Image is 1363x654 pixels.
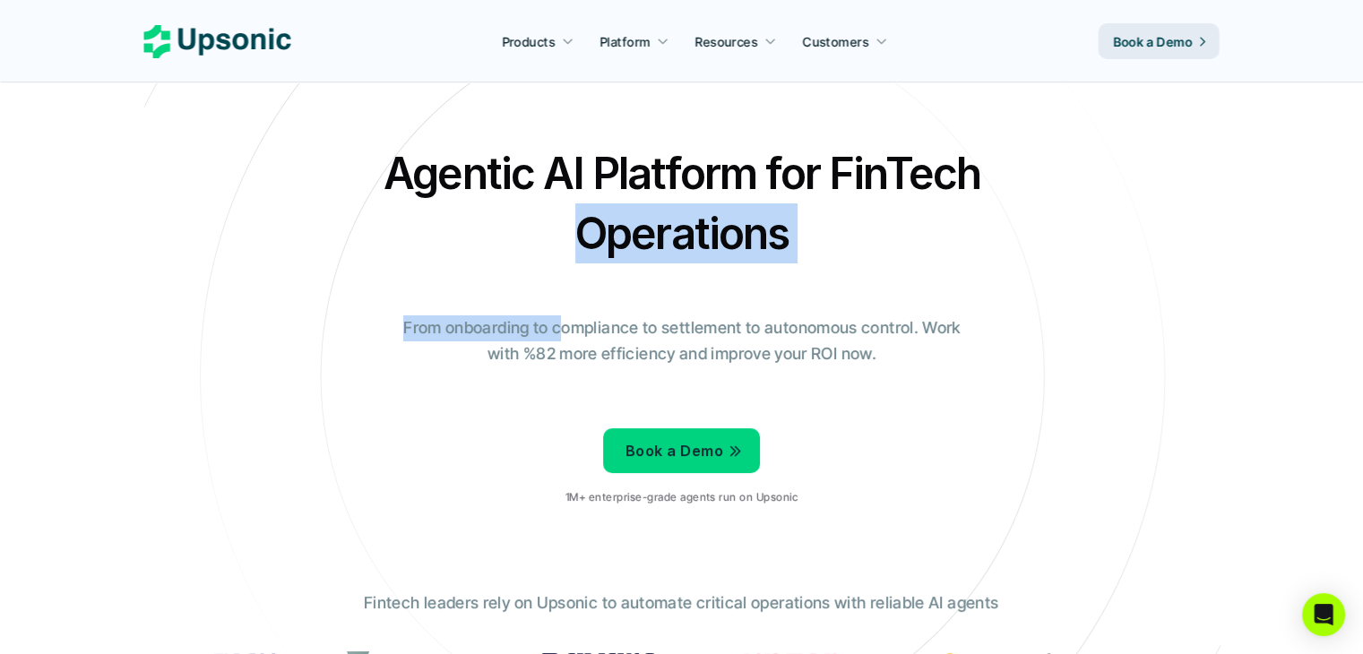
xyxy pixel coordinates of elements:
p: Resources [695,32,758,51]
p: Products [502,32,555,51]
a: Book a Demo [1099,23,1220,59]
div: Open Intercom Messenger [1302,593,1345,636]
p: Platform [600,32,650,51]
p: 1M+ enterprise-grade agents run on Upsonic [565,491,798,503]
p: From onboarding to compliance to settlement to autonomous control. Work with %82 more efficiency ... [391,315,973,367]
a: Products [491,25,584,57]
p: Customers [803,32,869,51]
p: Book a Demo [1113,32,1193,51]
p: Fintech leaders rely on Upsonic to automate critical operations with reliable AI agents [364,590,998,616]
a: Book a Demo [603,428,760,473]
p: Book a Demo [625,438,723,464]
h2: Agentic AI Platform for FinTech Operations [368,143,996,263]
